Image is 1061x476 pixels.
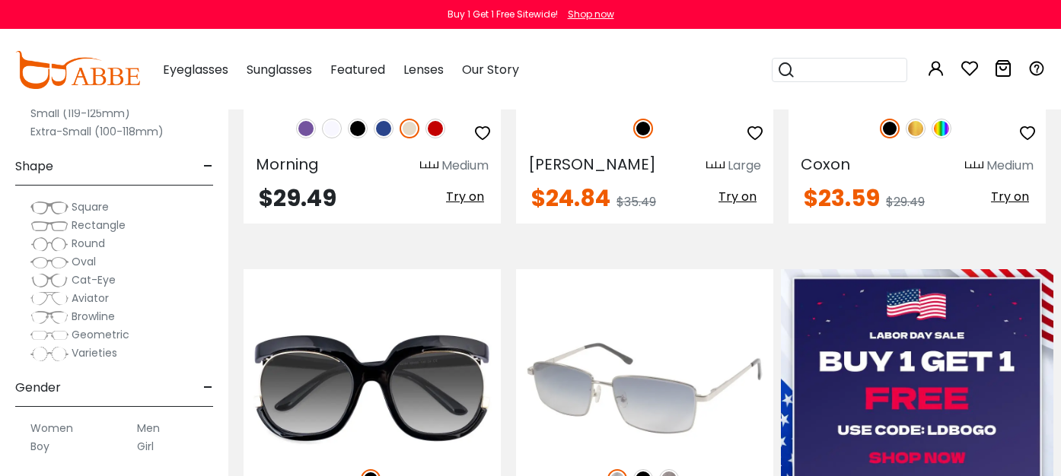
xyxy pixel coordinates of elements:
img: Oval.png [30,255,69,270]
span: Coxon [801,154,850,175]
img: Cat-Eye.png [30,273,69,288]
span: Browline [72,309,115,324]
label: Boy [30,437,49,455]
label: Extra-Small (100-118mm) [30,122,164,141]
img: size ruler [420,160,438,172]
div: Buy 1 Get 1 Free Sitewide! [448,8,558,21]
img: Black [348,119,368,138]
span: Lenses [403,61,444,78]
div: Shop now [568,8,614,21]
span: - [203,148,213,185]
span: $35.49 [617,193,656,211]
img: Aviator.png [30,291,69,306]
span: Featured [330,61,385,78]
img: Varieties.png [30,346,69,362]
label: Girl [137,437,154,455]
span: Our Story [462,61,519,78]
img: Silver Sea - Metal ,Adjust Nose Pads [516,324,773,452]
span: Round [72,236,105,251]
div: Medium [986,157,1034,175]
img: Blue [374,119,393,138]
img: Translucent [322,119,342,138]
button: Try on [714,187,761,207]
span: Eyeglasses [163,61,228,78]
span: Morning [256,154,319,175]
span: $29.49 [886,193,925,211]
label: Men [137,419,160,437]
img: Black Writerular - Plastic ,Universal Bridge Fit [244,324,501,452]
img: Rectangle.png [30,218,69,233]
button: Try on [441,187,489,207]
img: Multicolor [932,119,951,138]
button: Try on [986,187,1034,207]
img: Red [425,119,445,138]
span: Geometric [72,327,129,342]
img: Black [880,119,900,138]
img: Cream [400,119,419,138]
img: Black [633,119,653,138]
span: - [203,370,213,406]
span: Shape [15,148,53,185]
span: Try on [991,188,1029,205]
span: Gender [15,370,61,406]
img: size ruler [706,160,725,172]
img: Square.png [30,200,69,215]
img: Purple [296,119,316,138]
img: size ruler [965,160,983,172]
img: Round.png [30,236,69,252]
span: Try on [446,188,484,205]
img: Geometric.png [30,328,69,343]
a: Shop now [560,8,614,21]
span: Sunglasses [247,61,312,78]
span: Oval [72,254,96,269]
span: $24.84 [531,182,610,214]
span: $29.49 [259,182,336,214]
img: abbeglasses.com [15,51,140,89]
div: Medium [441,157,489,175]
span: Square [72,199,109,214]
span: Aviator [72,290,109,306]
span: Rectangle [72,217,126,233]
span: [PERSON_NAME] [528,154,656,175]
span: $23.59 [804,182,880,214]
div: Large [728,157,761,175]
img: Browline.png [30,309,69,325]
span: Cat-Eye [72,272,116,287]
img: Gold [906,119,926,138]
span: Varieties [72,345,117,360]
label: Women [30,419,73,437]
label: Small (119-125mm) [30,104,130,122]
span: Try on [718,188,757,205]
